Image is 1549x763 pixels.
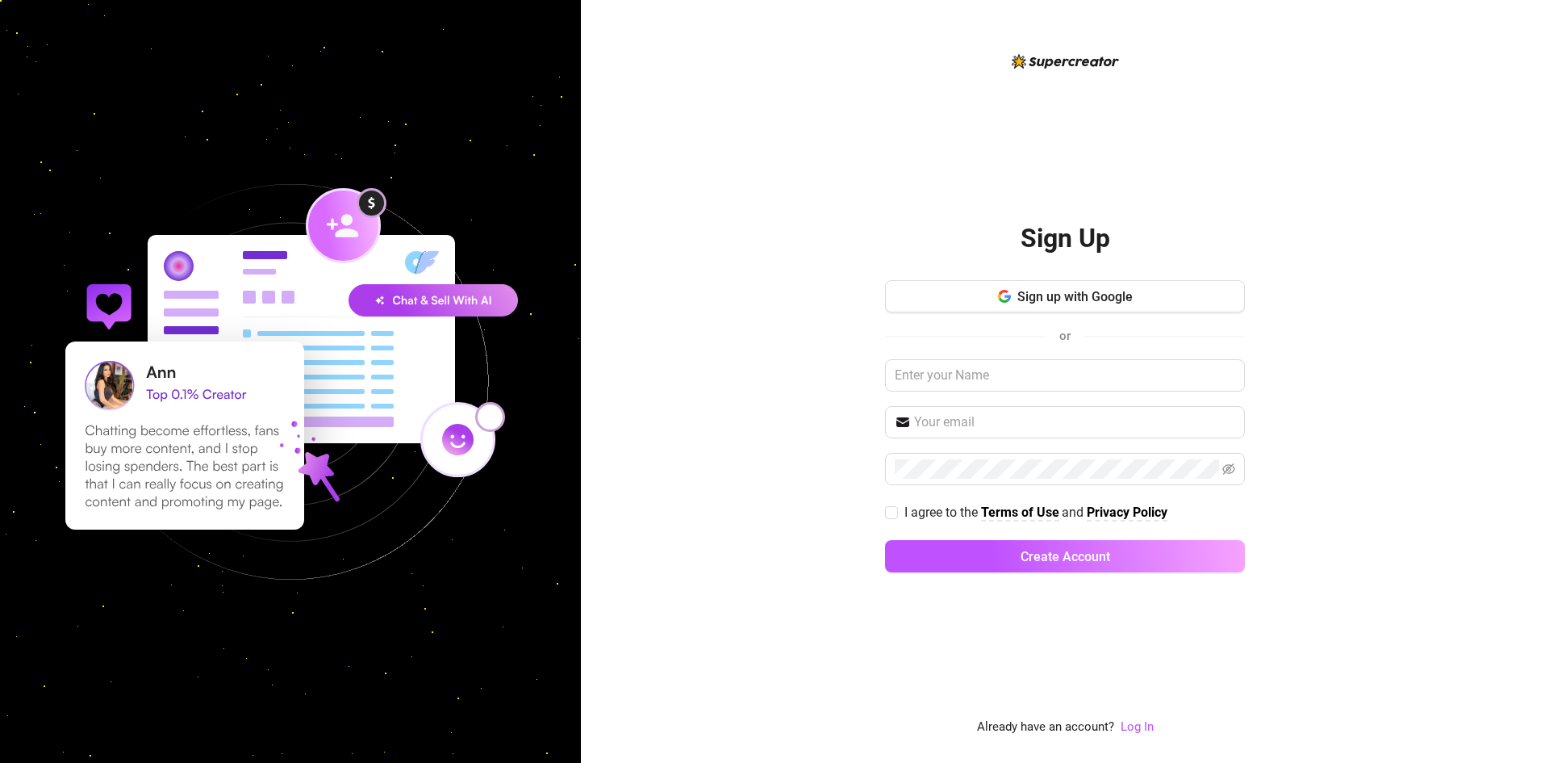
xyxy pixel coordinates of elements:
[885,280,1245,312] button: Sign up with Google
[1021,549,1110,564] span: Create Account
[1121,719,1154,734] a: Log In
[885,540,1245,572] button: Create Account
[981,505,1059,522] a: Terms of Use
[1017,289,1133,304] span: Sign up with Google
[1012,54,1119,69] img: logo-BBDzfeDw.svg
[885,359,1245,392] input: Enter your Name
[904,505,981,520] span: I agree to the
[1021,222,1110,255] h2: Sign Up
[981,505,1059,520] strong: Terms of Use
[1087,505,1167,522] a: Privacy Policy
[1059,329,1071,343] span: or
[1062,505,1087,520] span: and
[914,413,1235,432] input: Your email
[977,718,1114,737] span: Already have an account?
[1087,505,1167,520] strong: Privacy Policy
[11,103,570,661] img: signup-background-D0MIrEPF.svg
[1121,718,1154,737] a: Log In
[1222,463,1235,476] span: eye-invisible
